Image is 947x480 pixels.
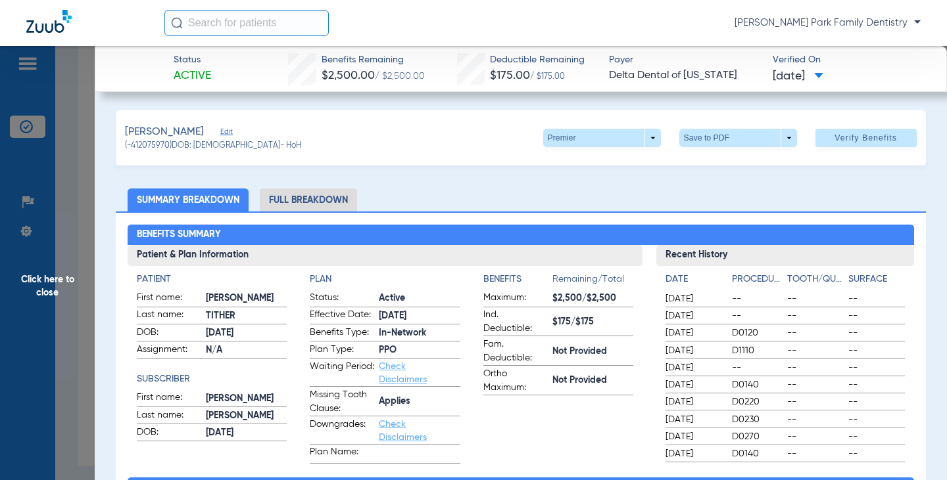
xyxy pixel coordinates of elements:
span: $2,500.00 [322,70,375,81]
h3: Recent History [656,245,914,266]
h3: Patient & Plan Information [128,245,643,266]
span: / $175.00 [530,73,565,81]
span: D0230 [732,413,782,426]
span: Ortho Maximum: [483,367,548,395]
h4: Date [666,273,721,286]
app-breakdown-title: Plan [310,273,460,286]
span: PPO [379,343,460,357]
span: Plan Name: [310,445,374,463]
span: Not Provided [552,345,633,359]
span: First name: [137,291,201,307]
span: Status: [310,291,374,307]
span: [PERSON_NAME] Park Family Dentistry [735,16,921,30]
span: Maximum: [483,291,548,307]
span: -- [787,292,844,305]
span: Fam. Deductible: [483,338,548,365]
span: Verify Benefits [835,133,897,143]
span: -- [848,361,905,374]
app-breakdown-title: Tooth/Quad [787,273,844,291]
span: [DATE] [206,426,287,440]
button: Verify Benefits [815,129,917,147]
a: Check Disclaimers [379,362,427,384]
span: [DATE] [666,361,721,374]
h2: Benefits Summary [128,225,914,246]
span: -- [787,309,844,322]
span: Benefits Type: [310,326,374,341]
span: Effective Date: [310,308,374,324]
span: $175/$175 [552,315,633,329]
span: $175.00 [490,70,530,81]
span: Waiting Period: [310,360,374,386]
h4: Procedure [732,273,782,286]
span: Verified On [773,53,925,67]
span: -- [848,292,905,305]
h4: Tooth/Quad [787,273,844,286]
span: -- [787,413,844,426]
img: Zuub Logo [26,10,72,33]
span: [DATE] [666,378,721,391]
span: -- [848,413,905,426]
span: [DATE] [666,395,721,408]
app-breakdown-title: Benefits [483,273,552,291]
app-breakdown-title: Procedure [732,273,782,291]
span: -- [787,344,844,357]
span: Downgrades: [310,418,374,444]
span: Missing Tooth Clause: [310,388,374,416]
span: -- [848,378,905,391]
button: Premier [543,129,661,147]
span: TITHER [206,309,287,323]
input: Search for patients [164,10,329,36]
span: Active [174,68,211,84]
span: [DATE] [666,413,721,426]
span: Active [379,292,460,305]
span: -- [787,430,844,443]
span: D0220 [732,395,782,408]
span: Delta Dental of [US_STATE] [609,68,762,84]
span: -- [787,361,844,374]
span: [DATE] [666,326,721,339]
span: -- [848,430,905,443]
span: [DATE] [206,326,287,340]
span: Edit [220,127,232,140]
app-breakdown-title: Surface [848,273,905,291]
span: Remaining/Total [552,273,633,291]
span: -- [848,309,905,322]
span: D0140 [732,447,782,460]
h4: Subscriber [137,372,287,386]
span: D1110 [732,344,782,357]
span: -- [732,292,782,305]
span: -- [787,395,844,408]
span: N/A [206,343,287,357]
h4: Patient [137,273,287,286]
span: [DATE] [666,447,721,460]
span: Not Provided [552,374,633,387]
span: DOB: [137,326,201,341]
span: [PERSON_NAME] [206,292,287,305]
h4: Benefits [483,273,552,286]
span: Status [174,53,211,67]
span: -- [732,309,782,322]
span: [PERSON_NAME] [206,409,287,423]
span: [DATE] [666,309,721,322]
span: D0140 [732,378,782,391]
h4: Surface [848,273,905,286]
span: Last name: [137,408,201,424]
span: [PERSON_NAME] [125,124,204,141]
span: Last name: [137,308,201,324]
span: Applies [379,395,460,408]
span: (-412075970) DOB: [DEMOGRAPHIC_DATA] - HoH [125,141,301,152]
span: [DATE] [666,344,721,357]
span: / $2,500.00 [375,72,425,81]
span: -- [787,326,844,339]
span: Benefits Remaining [322,53,425,67]
img: Search Icon [171,17,183,29]
app-breakdown-title: Date [666,273,721,291]
span: -- [848,395,905,408]
span: Payer [609,53,762,67]
span: First name: [137,391,201,406]
span: -- [848,447,905,460]
span: Ind. Deductible: [483,308,548,336]
span: [DATE] [773,68,823,85]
